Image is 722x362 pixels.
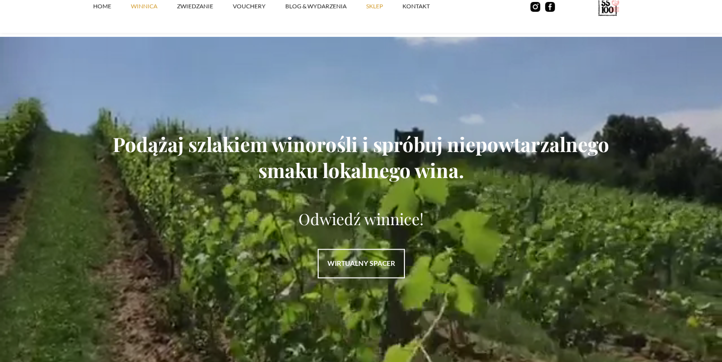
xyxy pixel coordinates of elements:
h1: Podążaj szlakiem winorośli i spróbuj niepowtarzalnego smaku lokalnego wina. [94,131,629,183]
a: WIRTUALNY SPACER [318,249,405,278]
p: Odwiedź winnice! [94,208,629,229]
